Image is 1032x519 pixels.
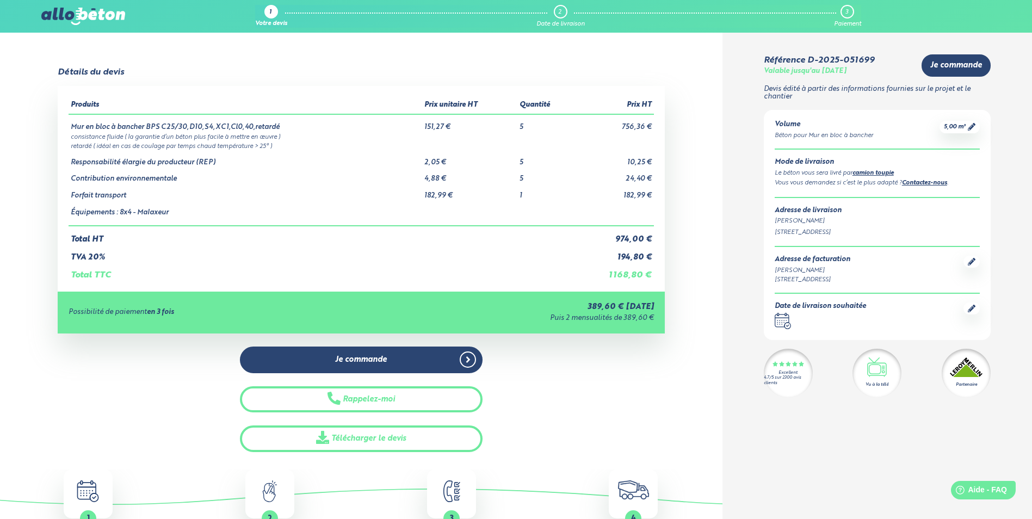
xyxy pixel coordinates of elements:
td: Mur en bloc à bancher BPS C25/30,D10,S4,XC1,Cl0,40,retardé [69,114,422,132]
div: Date de livraison [536,21,585,28]
div: 2 [558,9,561,16]
td: 5 [517,166,575,183]
div: Possibilité de paiement [69,308,363,317]
th: Quantité [517,97,575,114]
div: [PERSON_NAME] [775,266,850,275]
div: Partenaire [956,381,977,388]
td: 974,00 € [576,226,654,244]
iframe: Help widget launcher [935,477,1020,507]
span: Je commande [930,61,982,70]
td: Équipements : 8x4 - Malaxeur [69,200,422,226]
td: 24,40 € [576,166,654,183]
a: 1 Votre devis [255,5,287,28]
td: 182,99 € [422,183,518,200]
td: consistance fluide ( la garantie d’un béton plus facile à mettre en œuvre ) [69,132,653,141]
img: allobéton [41,8,125,25]
td: 5 [517,150,575,167]
div: Valable jusqu'au [DATE] [764,67,846,76]
th: Prix unitaire HT [422,97,518,114]
span: Je commande [335,355,387,364]
div: Béton pour Mur en bloc à bancher [775,131,873,140]
div: Le béton vous sera livré par [775,169,980,178]
td: Total HT [69,226,575,244]
a: 2 Date de livraison [536,5,585,28]
a: camion toupie [852,170,894,176]
div: 4.7/5 sur 2300 avis clients [764,375,813,385]
td: 4,88 € [422,166,518,183]
a: Télécharger le devis [240,425,483,452]
div: 3 [845,9,848,16]
div: Date de livraison souhaitée [775,302,866,311]
div: Votre devis [255,21,287,28]
td: retardé ( idéal en cas de coulage par temps chaud température > 25° ) [69,141,653,150]
td: 10,25 € [576,150,654,167]
div: Adresse de facturation [775,256,850,264]
div: [STREET_ADDRESS] [775,275,850,285]
strong: en 3 fois [147,308,174,316]
div: Volume [775,121,873,129]
div: Puis 2 mensualités de 389,60 € [363,314,654,323]
div: Détails du devis [58,67,124,77]
div: 389,60 € [DATE] [363,302,654,312]
a: Je commande [240,347,483,373]
div: Paiement [834,21,861,28]
td: 5 [517,114,575,132]
div: Vu à la télé [866,381,888,388]
div: 1 [269,9,271,16]
p: Devis édité à partir des informations fournies sur le projet et le chantier [764,85,991,101]
td: 1 [517,183,575,200]
td: Total TTC [69,262,575,280]
div: Référence D-2025-051699 [764,55,874,65]
td: 194,80 € [576,244,654,262]
td: 756,36 € [576,114,654,132]
a: Contactez-nous [902,180,947,186]
th: Prix HT [576,97,654,114]
th: Produits [69,97,422,114]
button: Rappelez-moi [240,386,483,413]
td: 1 168,80 € [576,262,654,280]
td: 151,27 € [422,114,518,132]
td: Contribution environnementale [69,166,422,183]
td: Forfait transport [69,183,422,200]
div: Adresse de livraison [775,207,980,215]
div: Vous vous demandez si c’est le plus adapté ? . [775,178,980,188]
a: Je commande [922,54,991,77]
td: 182,99 € [576,183,654,200]
div: [PERSON_NAME] [775,217,980,226]
td: Responsabilité élargie du producteur (REP) [69,150,422,167]
a: 3 Paiement [834,5,861,28]
div: Mode de livraison [775,158,980,166]
div: Excellent [778,370,798,375]
td: TVA 20% [69,244,575,262]
img: truck.c7a9816ed8b9b1312949.png [618,480,649,499]
td: 2,05 € [422,150,518,167]
div: [STREET_ADDRESS] [775,228,980,237]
